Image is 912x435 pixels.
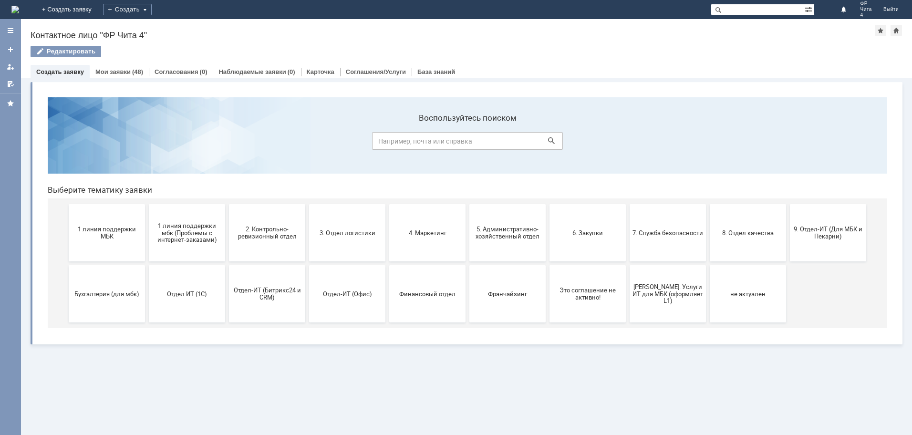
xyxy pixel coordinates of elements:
label: Воспользуйтесь поиском [332,23,523,33]
button: 9. Отдел-ИТ (Для МБК и Пекарни) [750,114,826,172]
span: 6. Закупки [512,139,583,146]
button: 5. Административно-хозяйственный отдел [429,114,506,172]
div: Контактное лицо "ФР Чита 4" [31,31,875,40]
span: не актуален [673,200,743,207]
span: Отдел-ИТ (Офис) [272,200,342,207]
img: logo [11,6,19,13]
div: (0) [200,68,207,75]
a: Наблюдаемые заявки [218,68,286,75]
button: Финансовый отдел [349,176,425,233]
a: Согласования [155,68,198,75]
button: 1 линия поддержки мбк (Проблемы с интернет-заказами) [109,114,185,172]
button: Отдел-ИТ (Битрикс24 и CRM) [189,176,265,233]
button: 8. Отдел качества [670,114,746,172]
a: Мои согласования [3,76,18,92]
button: 6. Закупки [509,114,586,172]
span: 9. Отдел-ИТ (Для МБК и Пекарни) [753,136,823,150]
a: Соглашения/Услуги [346,68,406,75]
button: Отдел-ИТ (Офис) [269,176,345,233]
a: Создать заявку [36,68,84,75]
div: (48) [132,68,143,75]
span: 8. Отдел качества [673,139,743,146]
button: 4. Маркетинг [349,114,425,172]
button: 2. Контрольно-ревизионный отдел [189,114,265,172]
a: Создать заявку [3,42,18,57]
span: Бухгалтерия (для мбк) [31,200,102,207]
span: Отдел-ИТ (Битрикс24 и CRM) [192,197,262,211]
button: Бухгалтерия (для мбк) [29,176,105,233]
button: Франчайзинг [429,176,506,233]
button: Отдел ИТ (1С) [109,176,185,233]
span: 1 линия поддержки МБК [31,136,102,150]
a: Карточка [307,68,334,75]
span: ФР [860,1,872,7]
span: Это соглашение не активно! [512,197,583,211]
button: 7. Служба безопасности [590,114,666,172]
button: не актуален [670,176,746,233]
button: Это соглашение не активно! [509,176,586,233]
div: (0) [288,68,295,75]
input: Например, почта или справка [332,42,523,60]
header: Выберите тематику заявки [8,95,847,105]
div: Сделать домашней страницей [891,25,902,36]
span: 2. Контрольно-ревизионный отдел [192,136,262,150]
span: Чита [860,7,872,12]
span: 3. Отдел логистики [272,139,342,146]
span: 4 [860,12,872,18]
button: [PERSON_NAME]. Услуги ИТ для МБК (оформляет L1) [590,176,666,233]
span: Финансовый отдел [352,200,423,207]
a: База знаний [417,68,455,75]
span: 7. Служба безопасности [592,139,663,146]
button: 3. Отдел логистики [269,114,345,172]
div: Добавить в избранное [875,25,886,36]
span: 5. Административно-хозяйственный отдел [432,136,503,150]
span: 4. Маркетинг [352,139,423,146]
button: 1 линия поддержки МБК [29,114,105,172]
a: Мои заявки [3,59,18,74]
span: Расширенный поиск [805,4,814,13]
a: Мои заявки [95,68,131,75]
a: Перейти на домашнюю страницу [11,6,19,13]
span: Франчайзинг [432,200,503,207]
span: 1 линия поддержки мбк (Проблемы с интернет-заказами) [112,132,182,154]
span: Отдел ИТ (1С) [112,200,182,207]
span: [PERSON_NAME]. Услуги ИТ для МБК (оформляет L1) [592,193,663,215]
div: Создать [103,4,152,15]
